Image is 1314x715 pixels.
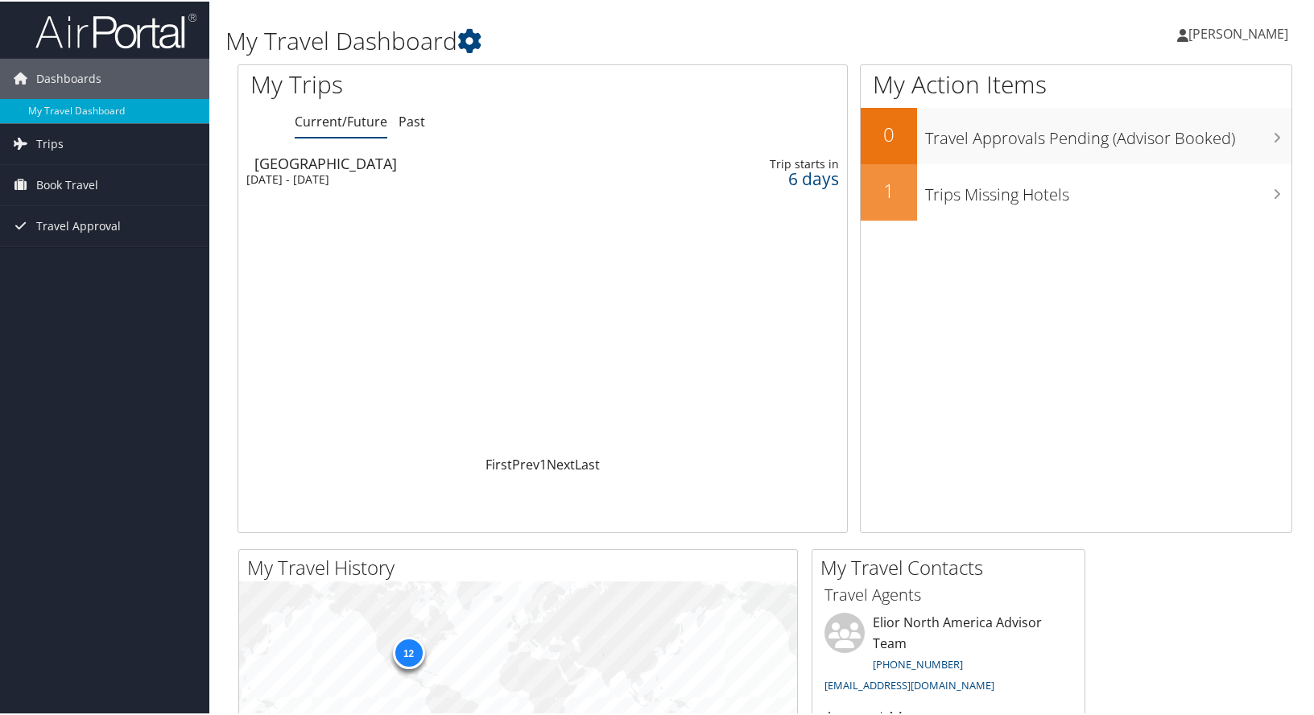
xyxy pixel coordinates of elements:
h2: My Travel History [247,552,797,580]
span: Dashboards [36,57,101,97]
div: [GEOGRAPHIC_DATA] [254,155,633,169]
a: 1Trips Missing Hotels [861,163,1291,219]
a: 1 [539,454,547,472]
h3: Trips Missing Hotels [925,174,1291,205]
a: Past [399,111,425,129]
h1: My Travel Dashboard [225,23,944,56]
div: Trip starts in [703,155,839,170]
div: [DATE] - [DATE] [246,171,625,185]
span: Trips [36,122,64,163]
div: 12 [392,635,424,667]
li: Elior North America Advisor Team [816,611,1081,697]
img: airportal-logo.png [35,10,196,48]
a: [EMAIL_ADDRESS][DOMAIN_NAME] [824,676,994,691]
div: 6 days [703,170,839,184]
h2: 0 [861,119,917,147]
a: Current/Future [295,111,387,129]
a: Last [575,454,600,472]
h1: My Action Items [861,66,1291,100]
h3: Travel Agents [824,582,1072,605]
h2: My Travel Contacts [820,552,1085,580]
span: [PERSON_NAME] [1188,23,1288,41]
h2: 1 [861,176,917,203]
a: Prev [512,454,539,472]
a: [PHONE_NUMBER] [873,655,963,670]
span: Travel Approval [36,205,121,245]
span: Book Travel [36,163,98,204]
a: First [486,454,512,472]
a: Next [547,454,575,472]
h3: Travel Approvals Pending (Advisor Booked) [925,118,1291,148]
a: 0Travel Approvals Pending (Advisor Booked) [861,106,1291,163]
h1: My Trips [250,66,581,100]
a: [PERSON_NAME] [1177,8,1304,56]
